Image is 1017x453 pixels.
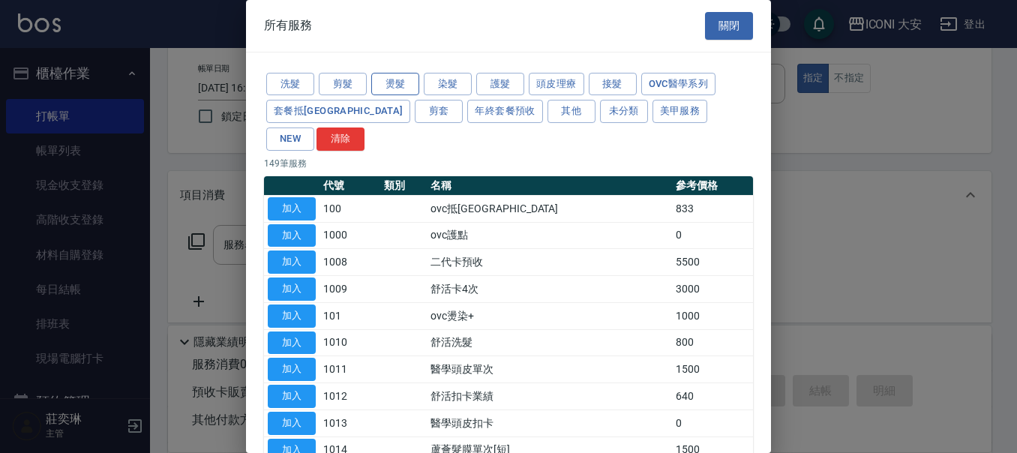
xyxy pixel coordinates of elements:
[319,73,367,96] button: 剪髮
[467,100,542,123] button: 年終套餐預收
[529,73,584,96] button: 頭皮理療
[672,249,753,276] td: 5500
[672,222,753,249] td: 0
[427,356,672,383] td: 醫學頭皮單次
[319,302,380,329] td: 101
[672,356,753,383] td: 1500
[319,222,380,249] td: 1000
[672,302,753,329] td: 1000
[672,195,753,222] td: 833
[268,385,316,408] button: 加入
[266,100,410,123] button: 套餐抵[GEOGRAPHIC_DATA]
[427,176,672,196] th: 名稱
[424,73,472,96] button: 染髮
[641,73,716,96] button: ovc醫學系列
[264,157,753,170] p: 149 筆服務
[427,329,672,356] td: 舒活洗髮
[264,18,312,33] span: 所有服務
[319,195,380,222] td: 100
[427,383,672,410] td: 舒活扣卡業績
[589,73,637,96] button: 接髮
[268,224,316,247] button: 加入
[672,176,753,196] th: 參考價格
[319,356,380,383] td: 1011
[319,249,380,276] td: 1008
[316,127,364,151] button: 清除
[705,12,753,40] button: 關閉
[427,222,672,249] td: ovc護點
[319,409,380,436] td: 1013
[672,329,753,356] td: 800
[371,73,419,96] button: 燙髮
[672,276,753,303] td: 3000
[547,100,595,123] button: 其他
[427,302,672,329] td: ovc燙染+
[268,412,316,435] button: 加入
[319,176,380,196] th: 代號
[268,331,316,355] button: 加入
[268,197,316,220] button: 加入
[427,276,672,303] td: 舒活卡4次
[266,73,314,96] button: 洗髮
[476,73,524,96] button: 護髮
[427,249,672,276] td: 二代卡預收
[268,358,316,381] button: 加入
[427,409,672,436] td: 醫學頭皮扣卡
[268,277,316,301] button: 加入
[600,100,648,123] button: 未分類
[415,100,463,123] button: 剪套
[268,250,316,274] button: 加入
[672,383,753,410] td: 640
[319,329,380,356] td: 1010
[427,195,672,222] td: ovc抵[GEOGRAPHIC_DATA]
[672,409,753,436] td: 0
[319,383,380,410] td: 1012
[652,100,708,123] button: 美甲服務
[268,304,316,328] button: 加入
[319,276,380,303] td: 1009
[266,127,314,151] button: NEW
[380,176,427,196] th: 類別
